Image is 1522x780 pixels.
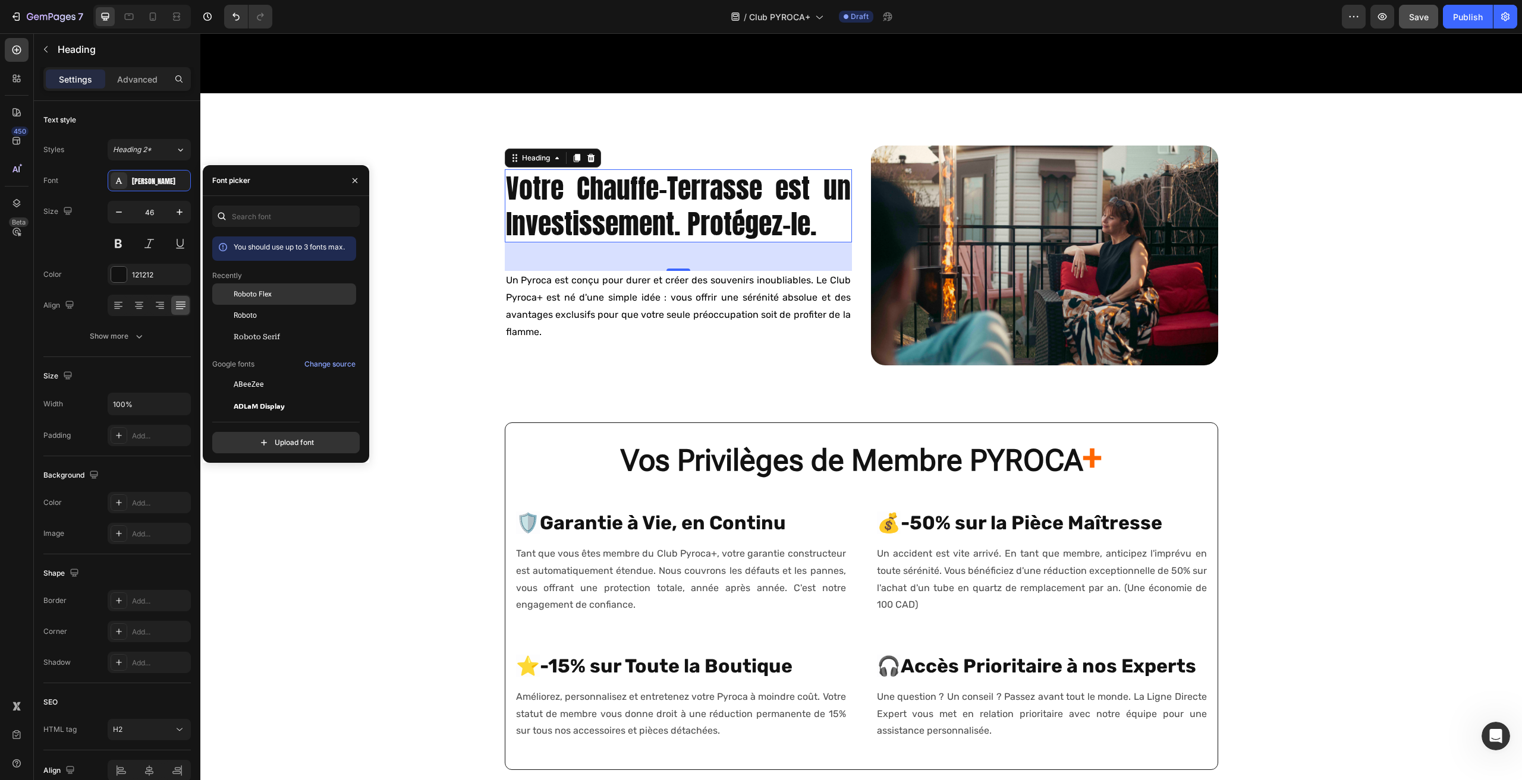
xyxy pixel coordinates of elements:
[316,478,339,501] span: 🛡️
[19,108,90,165] div: thumbs up
[11,127,29,136] div: 450
[1399,5,1438,29] button: Save
[43,430,71,441] div: Padding
[43,497,62,508] div: Color
[304,136,652,210] h2: Rich Text Editor. Editing area: main
[43,175,58,186] div: Font
[43,468,101,484] div: Background
[10,93,100,172] div: thumbs up
[212,432,360,453] button: Upload font
[304,359,356,370] div: Change source
[132,431,188,441] div: Add...
[108,139,191,160] button: Heading 2*
[108,719,191,740] button: H2
[9,217,29,227] div: Beta
[43,566,81,582] div: Shape
[212,270,242,281] p: Recently
[43,368,75,384] div: Size
[339,621,592,644] strong: -15% sur Toute la Boutique
[78,10,83,24] p: 7
[234,331,280,342] span: Roboto Serif
[10,173,228,209] div: Tina dit…
[671,112,1018,332] img: gempages_538560205265306756-3d0acb49-b79c-45d2-aed1-fe5ff24ed019.png
[304,357,356,371] button: Change source
[43,326,191,347] button: Show more
[200,33,1522,780] iframe: Design area
[43,269,62,280] div: Color
[113,144,152,155] span: Heading 2*
[168,290,228,317] div: no thanks
[339,478,586,501] strong: Garantie à Vie, en Continu
[212,175,250,186] div: Font picker
[75,30,228,56] div: using custom code html and css
[58,11,100,20] h1: Operator
[316,512,646,580] p: Tant que vous êtes membre du Club Pyroca+, votre garantie constructeur est automatiquement étendu...
[43,763,77,779] div: Align
[10,326,195,485] div: If that were everything for now, allow me to wrap up this chat. Thank you again for contactingGem...
[1409,12,1429,22] span: Save
[132,627,188,637] div: Add...
[224,5,272,29] div: Undo/Redo
[316,621,339,644] span: ⭐
[700,478,962,501] strong: -50% sur la Pièce Maîtresse
[132,498,188,509] div: Add...
[306,137,650,209] p: Votre Chauffe-Terrasse est un Investissement. Protégez-le.
[132,270,188,280] div: 121212
[306,239,650,307] p: Un Pyroca est conçu pour durer et créer des souvenirs inoubliables. Le Club Pyroca+ est né d'une ...
[10,58,228,93] div: PYROCA dit…
[117,73,158,86] p: Advanced
[19,251,185,274] div: Is there anything else we can help you with?
[319,119,352,130] div: Heading
[43,115,76,125] div: Text style
[58,42,186,56] p: Heading
[306,405,1016,447] p: ⁠⁠⁠⁠⁠⁠⁠
[212,359,254,370] p: Google fonts
[677,512,1007,580] p: Un accident est vite arrivé. En tant que membre, anticipez l'imprévu en toute sérénité. Vous béné...
[212,206,360,227] input: Search font
[126,65,219,75] a: [URL][DOMAIN_NAME]
[10,30,228,58] div: PYROCA dit…
[103,357,152,367] b: GemPages
[43,724,77,735] div: HTML tag
[43,399,63,409] div: Width
[90,330,145,342] div: Show more
[19,180,116,192] div: It's great, it works well.
[43,657,71,668] div: Shadow
[677,621,700,644] span: 🎧
[43,626,67,637] div: Corner
[234,400,285,411] span: ADLaM Display
[117,58,228,84] div: [URL][DOMAIN_NAME]
[700,621,996,644] strong: Accès Prioritaire à nos Experts
[43,204,75,220] div: Size
[1453,11,1483,23] div: Publish
[43,528,64,539] div: Image
[1482,722,1510,750] iframe: Intercom live chat
[10,173,125,199] div: It's great, it works well.
[234,310,257,321] span: Roboto
[191,215,219,227] div: thanks
[10,244,228,290] div: Tina dit…
[10,290,228,326] div: PYROCA dit…
[132,658,188,668] div: Add...
[851,11,869,22] span: Draft
[84,37,219,49] div: using custom code html and css
[132,176,188,187] div: [PERSON_NAME]
[234,289,272,299] span: Roboto Flex
[234,242,345,251] span: You should use up to 3 fonts max.
[43,144,64,155] div: Styles
[10,208,228,244] div: PYROCA dit…
[1443,5,1493,29] button: Publish
[744,11,747,23] span: /
[178,298,219,310] div: no thanks
[882,402,901,447] strong: +
[108,393,190,415] input: Auto
[34,7,53,26] img: Profile image for Operator
[43,595,67,606] div: Border
[5,5,89,29] button: 7
[749,11,810,23] span: Club PYROCA+
[316,655,646,706] p: Améliorez, personnalisez et entretenez votre Pyroca à moindre coût. Votre statut de membre vous d...
[132,596,188,607] div: Add...
[113,725,122,734] span: H2
[8,5,30,27] button: go back
[209,5,230,26] div: Fermer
